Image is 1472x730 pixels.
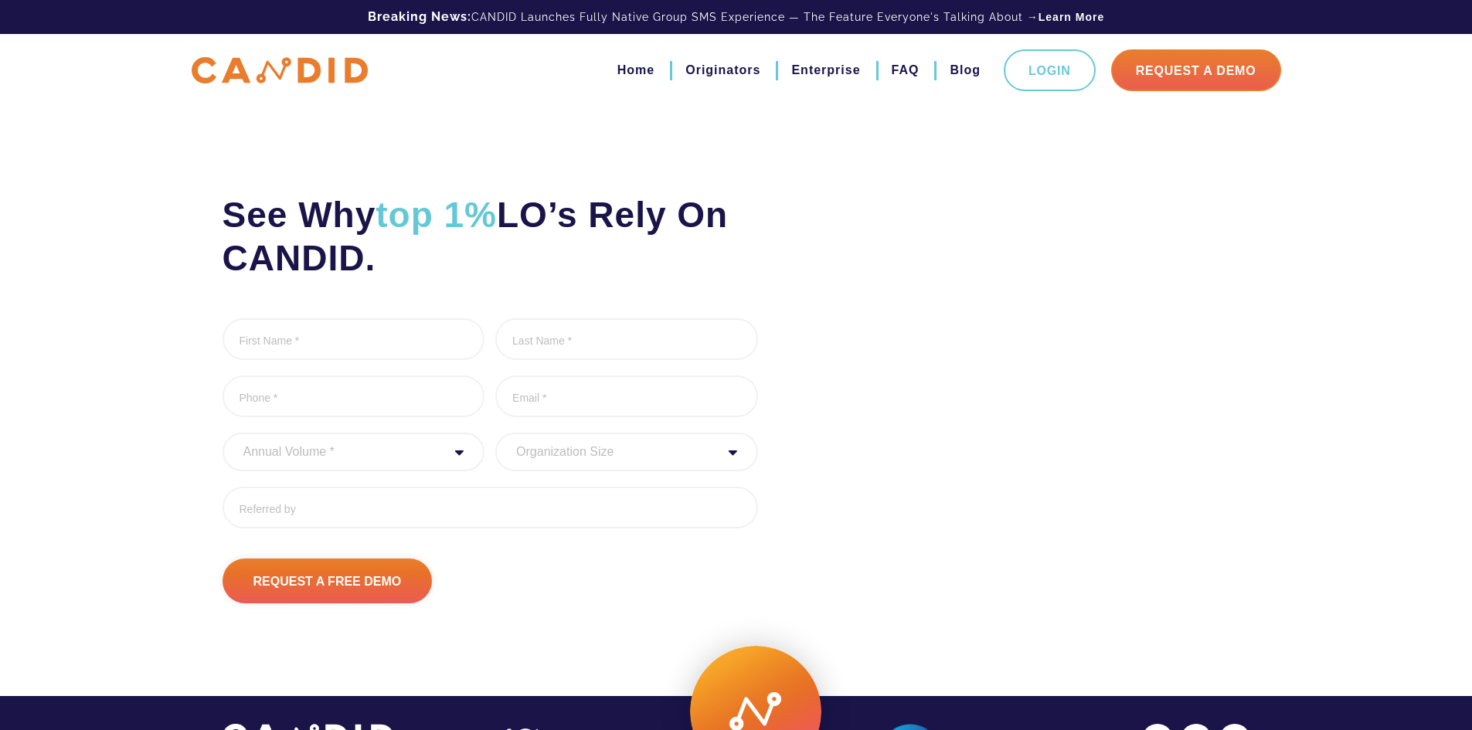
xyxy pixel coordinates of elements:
a: FAQ [892,57,920,83]
input: Referred by [223,487,758,528]
input: Last Name * [495,318,758,360]
a: Request A Demo [1111,49,1281,91]
a: Learn More [1039,9,1104,25]
input: Phone * [223,375,485,417]
b: Breaking News: [368,9,471,24]
input: Email * [495,375,758,417]
a: Blog [950,57,981,83]
a: Home [617,57,654,83]
input: Request A Free Demo [223,559,433,603]
h2: See Why LO’s Rely On CANDID. [223,193,758,280]
a: Originators [685,57,760,83]
a: Login [1004,49,1096,91]
span: top 1% [376,195,497,235]
input: First Name * [223,318,485,360]
img: CANDID APP [192,57,368,84]
a: Enterprise [791,57,860,83]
